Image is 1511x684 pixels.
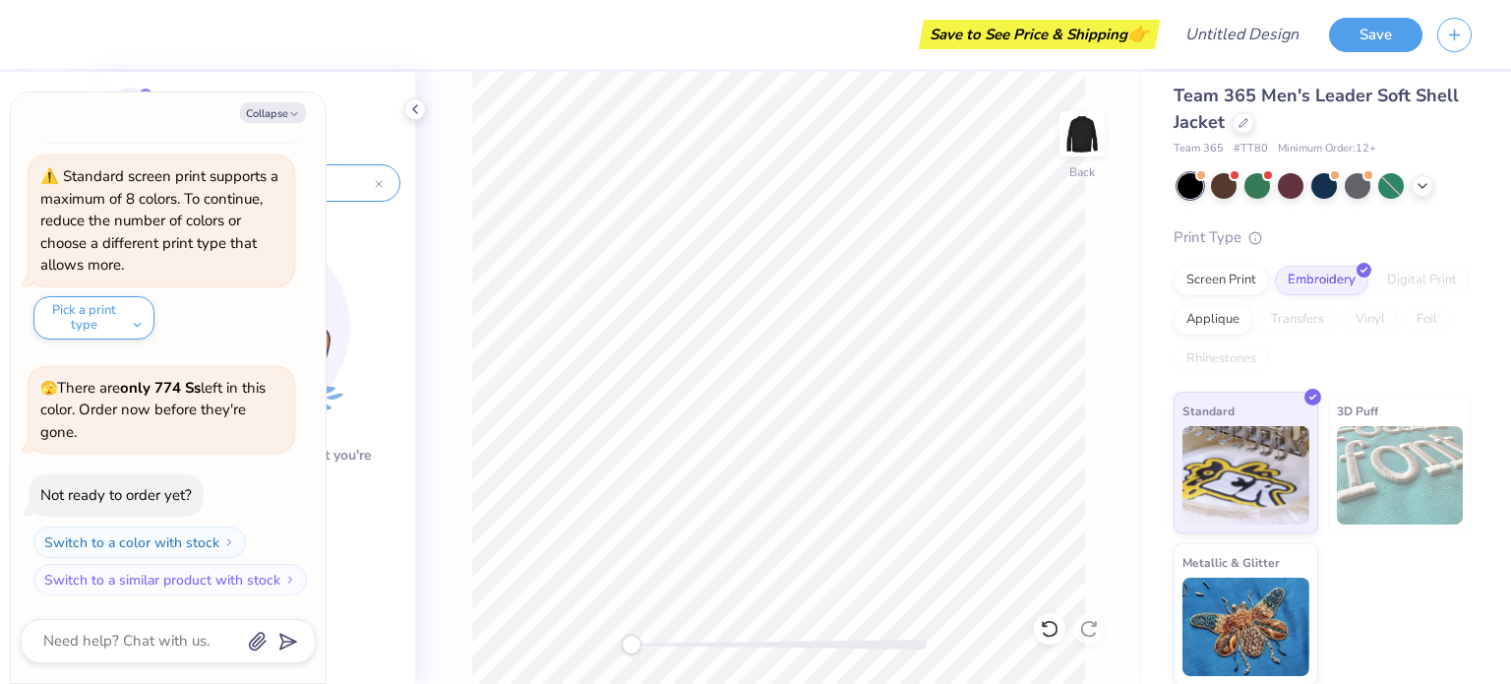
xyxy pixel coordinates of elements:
div: Digital Print [1374,266,1470,295]
img: Switch to a similar product with stock [284,574,296,586]
button: Switch to a similar product with stock [33,564,307,595]
span: 3D Puff [1337,401,1378,421]
span: Team 365 [1174,141,1224,157]
div: Embroidery [1275,266,1368,295]
div: Standard screen print supports a maximum of 8 colors. To continue, reduce the number of colors or... [40,166,278,275]
span: 👉 [1127,22,1149,45]
img: Switch to a color with stock [223,536,235,548]
div: Save to See Price & Shipping [924,20,1155,49]
div: Foil [1404,305,1450,335]
button: Collapse [240,102,306,123]
div: Transfers [1258,305,1337,335]
div: Rhinestones [1174,344,1269,374]
button: Switch to a color with stock [33,527,246,558]
button: Save [1329,18,1422,52]
input: Untitled Design [1170,15,1314,54]
span: There are left in this color. Order now before they're gone. [40,378,266,442]
span: Team 365 Men's Leader Soft Shell Jacket [1174,84,1459,134]
img: Standard [1182,426,1309,525]
span: Minimum Order: 12 + [1278,141,1376,157]
div: Vinyl [1343,305,1398,335]
img: 3D Puff [1337,426,1464,525]
button: Pick a print type [33,296,154,340]
div: Back [1069,163,1095,181]
span: 🫣 [40,379,57,398]
strong: only 774 Ss [120,378,201,398]
img: Metallic & Glitter [1182,578,1309,676]
span: Standard [1182,401,1235,421]
div: Not ready to order yet? [40,485,192,505]
div: Accessibility label [622,635,641,654]
div: Print Type [1174,226,1472,249]
img: Back [1062,114,1102,154]
span: Metallic & Glitter [1182,552,1280,573]
div: Applique [1174,305,1252,335]
div: Screen Print [1174,266,1269,295]
span: # TT80 [1234,141,1268,157]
